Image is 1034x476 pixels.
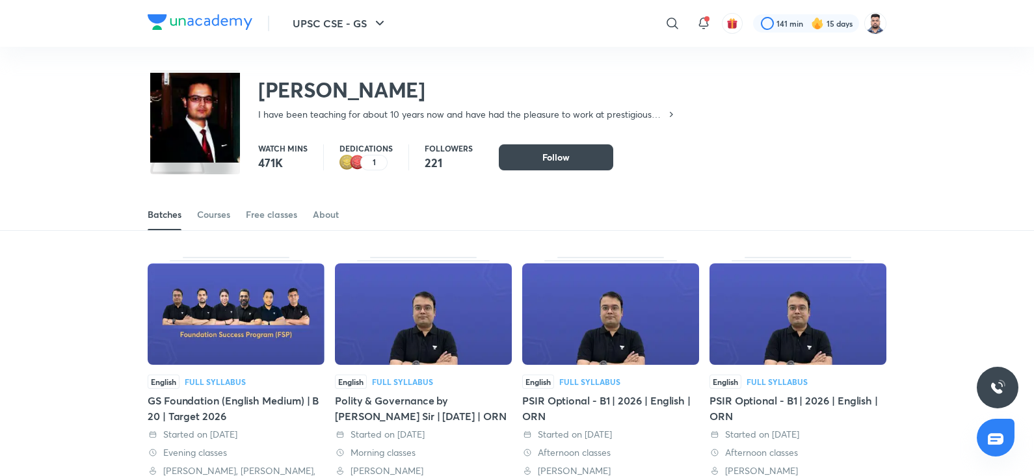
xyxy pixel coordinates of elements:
img: Thumbnail [148,263,325,365]
div: GS Foundation (English Medium) | B 20 | Target 2026 [148,393,325,424]
p: 221 [425,155,473,170]
p: Dedications [339,144,393,152]
img: ttu [990,380,1005,395]
div: PSIR Optional - B1 | 2026 | English | ORN [709,393,886,424]
span: English [522,375,554,389]
img: Thumbnail [335,263,512,365]
h2: [PERSON_NAME] [258,77,676,103]
div: PSIR Optional - B1 | 2026 | English | ORN [522,393,699,424]
div: Started on 11 Aug 2025 [148,428,325,441]
p: 471K [258,155,308,170]
a: About [313,199,339,230]
img: Thumbnail [522,263,699,365]
p: Watch mins [258,144,308,152]
div: Batches [148,208,181,221]
span: English [335,375,367,389]
div: Full Syllabus [372,378,433,386]
img: educator badge1 [350,155,365,170]
div: About [313,208,339,221]
a: Free classes [246,199,297,230]
p: I have been teaching for about 10 years now and have had the pleasure to work at prestigious UPSC... [258,108,666,121]
div: Started on 2 Jul 2025 [335,428,512,441]
button: Follow [499,144,613,170]
a: Batches [148,199,181,230]
div: Started on 16 Jun 2025 [709,428,886,441]
div: Started on 16 Jun 2025 [522,428,699,441]
img: Company Logo [148,14,252,30]
img: Thumbnail [709,263,886,365]
div: Full Syllabus [185,378,246,386]
button: avatar [722,13,743,34]
span: English [148,375,179,389]
img: streak [811,17,824,30]
div: Full Syllabus [559,378,620,386]
div: Free classes [246,208,297,221]
p: 1 [373,158,376,167]
a: Company Logo [148,14,252,33]
span: Follow [542,151,570,164]
img: educator badge2 [339,155,355,170]
span: English [709,375,741,389]
img: avatar [726,18,738,29]
img: Maharaj Singh [864,12,886,34]
p: Followers [425,144,473,152]
div: Afternoon classes [522,446,699,459]
div: Polity & Governance by [PERSON_NAME] Sir | [DATE] | ORN [335,393,512,424]
div: Afternoon classes [709,446,886,459]
div: Morning classes [335,446,512,459]
button: UPSC CSE - GS [285,10,395,36]
div: Courses [197,208,230,221]
a: Courses [197,199,230,230]
div: Evening classes [148,446,325,459]
div: Full Syllabus [747,378,808,386]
